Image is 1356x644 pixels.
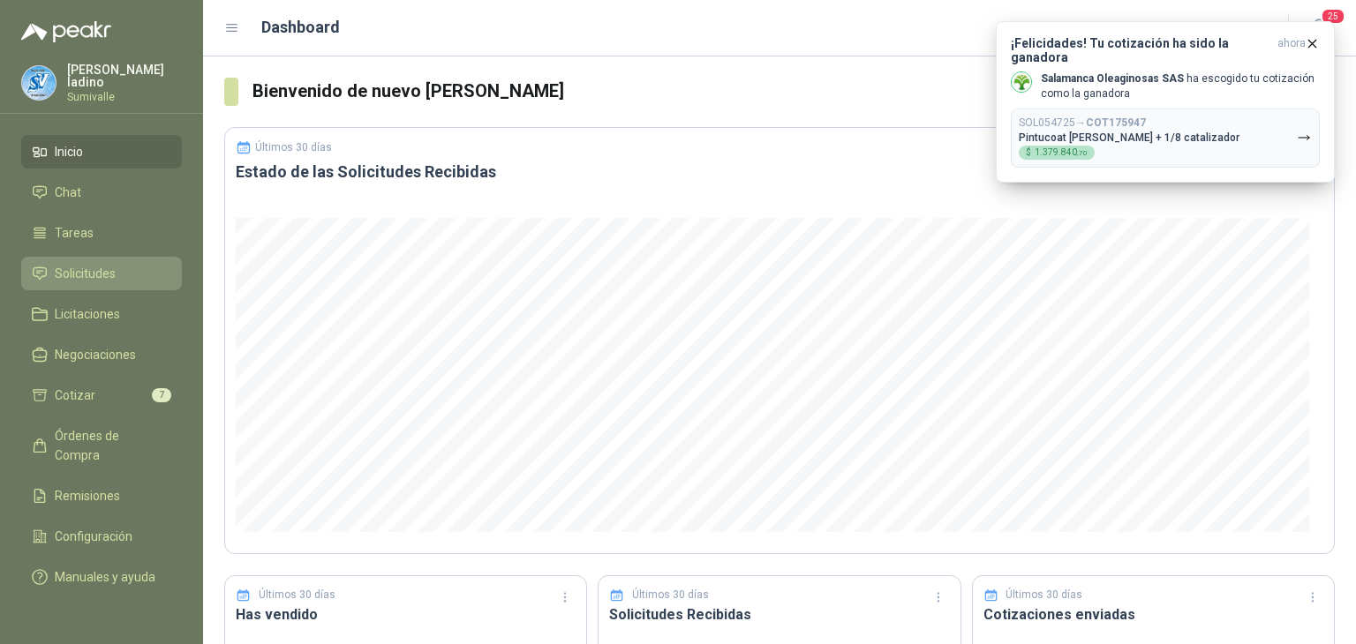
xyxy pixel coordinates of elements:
[21,135,182,168] a: Inicio
[21,419,182,472] a: Órdenes de Compra
[55,426,165,465] span: Órdenes de Compra
[609,603,949,625] h3: Solicitudes Recibidas
[261,15,340,40] h1: Dashboard
[21,176,182,209] a: Chat
[55,183,81,202] span: Chat
[21,520,182,553] a: Configuración
[55,142,83,161] span: Inicio
[1011,109,1320,168] button: SOL054725→COT175947Pintucoat [PERSON_NAME] + 1/8 catalizador$1.379.840,70
[21,257,182,290] a: Solicitudes
[236,603,576,625] h3: Has vendido
[1277,36,1306,64] span: ahora
[983,603,1323,625] h3: Cotizaciones enviadas
[1019,116,1146,130] p: SOL054725 →
[1011,36,1270,64] h3: ¡Felicidades! Tu cotización ha sido la ganadora
[55,567,155,587] span: Manuales y ayuda
[996,21,1335,183] button: ¡Felicidades! Tu cotización ha sido la ganadoraahora Company LogoSalamanca Oleaginosas SAS ha esc...
[21,479,182,513] a: Remisiones
[67,92,182,102] p: Sumivalle
[55,527,132,546] span: Configuración
[1041,71,1320,101] p: ha escogido tu cotización como la ganadora
[1006,587,1082,603] p: Últimos 30 días
[1019,146,1095,160] div: $
[1086,116,1146,129] b: COT175947
[152,388,171,402] span: 7
[21,297,182,331] a: Licitaciones
[1077,149,1088,157] span: ,70
[236,161,1323,183] h3: Estado de las Solicitudes Recibidas
[255,141,332,154] p: Últimos 30 días
[21,338,182,371] a: Negociaciones
[55,386,95,405] span: Cotizar
[21,21,111,42] img: Logo peakr
[55,486,120,505] span: Remisiones
[55,345,136,364] span: Negociaciones
[1035,148,1088,157] span: 1.379.840
[1321,8,1345,25] span: 25
[55,264,116,283] span: Solicitudes
[22,66,56,100] img: Company Logo
[252,78,1335,105] h3: Bienvenido de nuevo [PERSON_NAME]
[632,587,709,603] p: Últimos 30 días
[55,304,120,324] span: Licitaciones
[55,223,94,243] span: Tareas
[259,587,335,603] p: Últimos 30 días
[1012,72,1031,92] img: Company Logo
[21,378,182,412] a: Cotizar7
[1303,12,1335,44] button: 25
[67,64,182,88] p: [PERSON_NAME] ladino
[1019,131,1239,144] p: Pintucoat [PERSON_NAME] + 1/8 catalizador
[21,216,182,250] a: Tareas
[21,560,182,594] a: Manuales y ayuda
[1041,72,1184,85] b: Salamanca Oleaginosas SAS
